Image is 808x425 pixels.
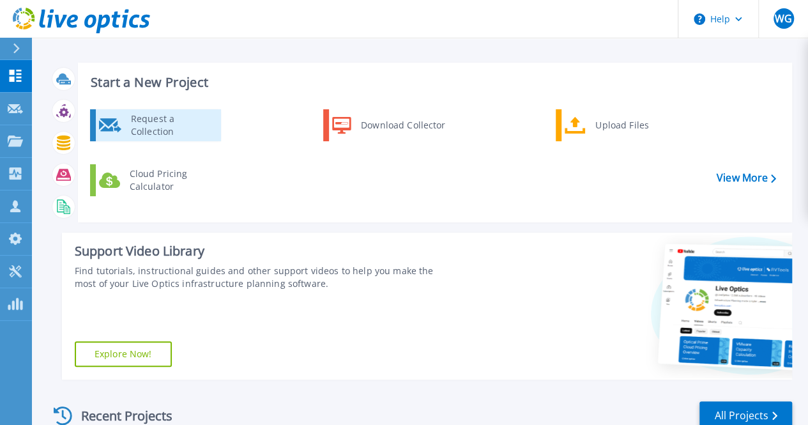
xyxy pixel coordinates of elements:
a: Explore Now! [75,341,172,367]
a: Upload Files [556,109,687,141]
div: Request a Collection [125,112,218,138]
a: Download Collector [323,109,454,141]
h3: Start a New Project [91,75,775,89]
div: Cloud Pricing Calculator [123,167,218,193]
div: Upload Files [589,112,683,138]
div: Support Video Library [75,243,454,259]
a: View More [717,172,776,184]
div: Download Collector [354,112,451,138]
span: WG [775,13,792,24]
div: Find tutorials, instructional guides and other support videos to help you make the most of your L... [75,265,454,290]
a: Cloud Pricing Calculator [90,164,221,196]
a: Request a Collection [90,109,221,141]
